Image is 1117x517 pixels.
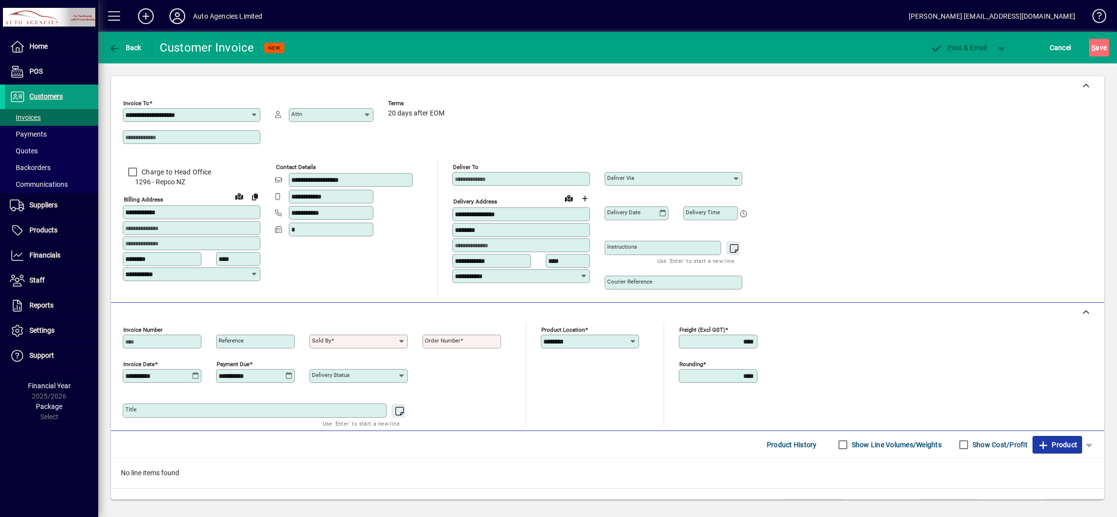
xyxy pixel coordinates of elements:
mat-label: Reference [219,337,244,344]
td: 0.00 [920,499,978,511]
span: S [1091,44,1095,52]
mat-label: Delivery time [686,209,720,216]
span: 20 days after EOM [388,110,445,117]
a: Staff [5,268,98,293]
div: Auto Agencies Limited [193,8,263,24]
mat-label: Product location [541,326,585,333]
div: [PERSON_NAME] [EMAIL_ADDRESS][DOMAIN_NAME] [909,8,1075,24]
mat-label: Deliver To [453,164,478,171]
a: Settings [5,318,98,343]
a: Home [5,34,98,59]
mat-label: Invoice To [123,100,149,107]
a: Backorders [5,159,98,176]
a: Support [5,344,98,368]
span: Support [29,351,54,359]
span: Product [1037,437,1077,453]
td: Freight (excl GST) [851,499,920,511]
mat-hint: Use 'Enter' to start a new line [657,255,734,266]
a: Reports [5,293,98,318]
mat-label: Instructions [607,243,637,250]
mat-label: Courier Reference [607,278,652,285]
a: Suppliers [5,193,98,218]
a: Products [5,218,98,243]
mat-label: Deliver via [607,174,634,181]
mat-label: Delivery date [607,209,641,216]
button: Cancel [1047,39,1074,57]
button: Add [130,7,162,25]
span: Products [29,226,57,234]
button: Profile [162,7,193,25]
button: Back [106,39,144,57]
span: 1296 - Repco NZ [123,177,260,187]
button: Product History [763,436,821,454]
span: Home [29,42,48,50]
mat-label: Sold by [312,337,331,344]
a: Invoices [5,109,98,126]
mat-label: Delivery status [312,372,350,378]
div: Customer Invoice [160,40,254,56]
a: View on map [561,190,577,206]
span: Quotes [10,147,38,155]
button: Product [1033,436,1082,454]
a: View on map [231,188,247,204]
mat-label: Invoice date [123,361,155,368]
span: Invoices [10,114,41,121]
td: 0.00 [1045,499,1104,511]
button: Post & Email [925,39,992,57]
a: Communications [5,176,98,193]
mat-label: Payment due [217,361,250,368]
mat-label: Attn [291,111,302,117]
span: Cancel [1050,40,1071,56]
span: Package [36,402,62,410]
td: GST exclusive [986,499,1045,511]
button: Choose address [577,191,592,206]
span: Settings [29,326,55,334]
span: Staff [29,276,45,284]
app-page-header-button: Back [98,39,152,57]
mat-label: Invoice number [123,326,163,333]
span: POS [29,67,43,75]
button: Copy to Delivery address [247,189,263,204]
span: Communications [10,180,68,188]
button: Save [1089,39,1109,57]
div: No line items found [111,458,1104,488]
span: Suppliers [29,201,57,209]
td: 0.0000 M³ [784,499,843,511]
label: Show Line Volumes/Weights [850,440,942,450]
a: Financials [5,243,98,268]
span: Financial Year [28,382,71,390]
span: Backorders [10,164,51,172]
mat-label: Freight (excl GST) [679,326,725,333]
a: Payments [5,126,98,143]
label: Charge to Head Office [140,167,211,177]
a: Knowledge Base [1085,2,1105,34]
span: Financials [29,251,60,259]
mat-label: Order number [425,337,460,344]
mat-label: Rounding [679,361,703,368]
label: Show Cost/Profit [971,440,1028,450]
mat-label: Title [125,406,137,413]
td: Total Volume [725,499,784,511]
span: Back [109,44,141,52]
span: NEW [268,45,280,51]
a: POS [5,59,98,84]
span: P [948,44,952,52]
span: Reports [29,301,54,309]
span: ave [1091,40,1107,56]
span: Product History [767,437,817,453]
span: Terms [388,100,447,107]
a: Quotes [5,143,98,159]
span: Customers [29,92,63,100]
span: Payments [10,130,47,138]
mat-hint: Use 'Enter' to start a new line [323,418,400,429]
span: ost & Email [930,44,987,52]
